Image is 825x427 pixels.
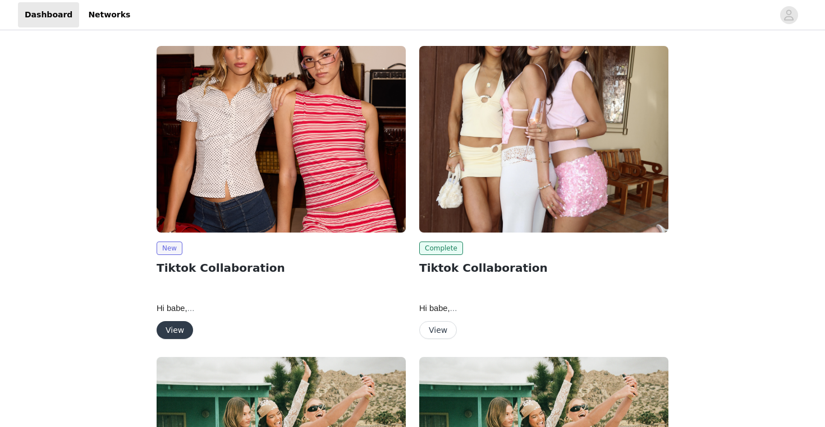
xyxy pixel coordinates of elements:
span: New [157,242,182,255]
button: View [157,321,193,339]
img: Edikted [157,46,406,233]
span: Complete [419,242,463,255]
span: Hi babe, [419,304,457,313]
h2: Tiktok Collaboration [419,259,668,276]
span: Hi babe, [157,304,195,313]
div: avatar [783,6,794,24]
a: Dashboard [18,2,79,27]
img: Edikted [419,46,668,233]
h2: Tiktok Collaboration [157,259,406,276]
a: View [157,326,193,335]
button: View [419,321,457,339]
a: View [419,326,457,335]
a: Networks [81,2,137,27]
